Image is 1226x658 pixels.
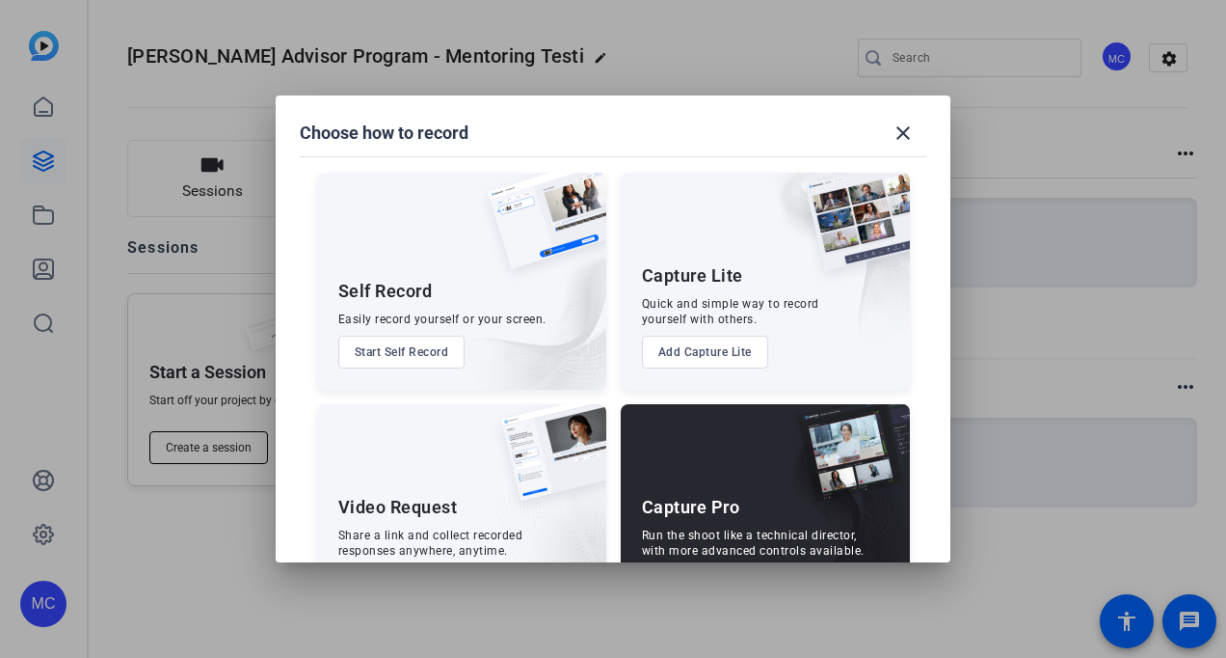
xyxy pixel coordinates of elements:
[439,214,606,390] img: embarkstudio-self-record.png
[737,173,910,366] img: embarkstudio-capture-lite.png
[642,296,819,327] div: Quick and simple way to record yourself with others.
[892,122,915,145] mat-icon: close
[338,528,523,559] div: Share a link and collect recorded responses anywhere, anytime.
[487,404,606,521] img: ugc-content.png
[767,428,910,621] img: embarkstudio-capture-pro.png
[790,173,910,290] img: capture-lite.png
[300,122,468,145] h1: Choose how to record
[642,336,768,369] button: Add Capture Lite
[338,496,458,519] div: Video Request
[642,496,740,519] div: Capture Pro
[338,336,466,369] button: Start Self Record
[494,464,606,621] img: embarkstudio-ugc-content.png
[338,312,546,327] div: Easily record yourself or your screen.
[642,264,743,288] div: Capture Lite
[473,173,606,288] img: self-record.png
[338,280,433,303] div: Self Record
[642,528,865,559] div: Run the shoot like a technical director, with more advanced controls available.
[783,404,910,522] img: capture-pro.png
